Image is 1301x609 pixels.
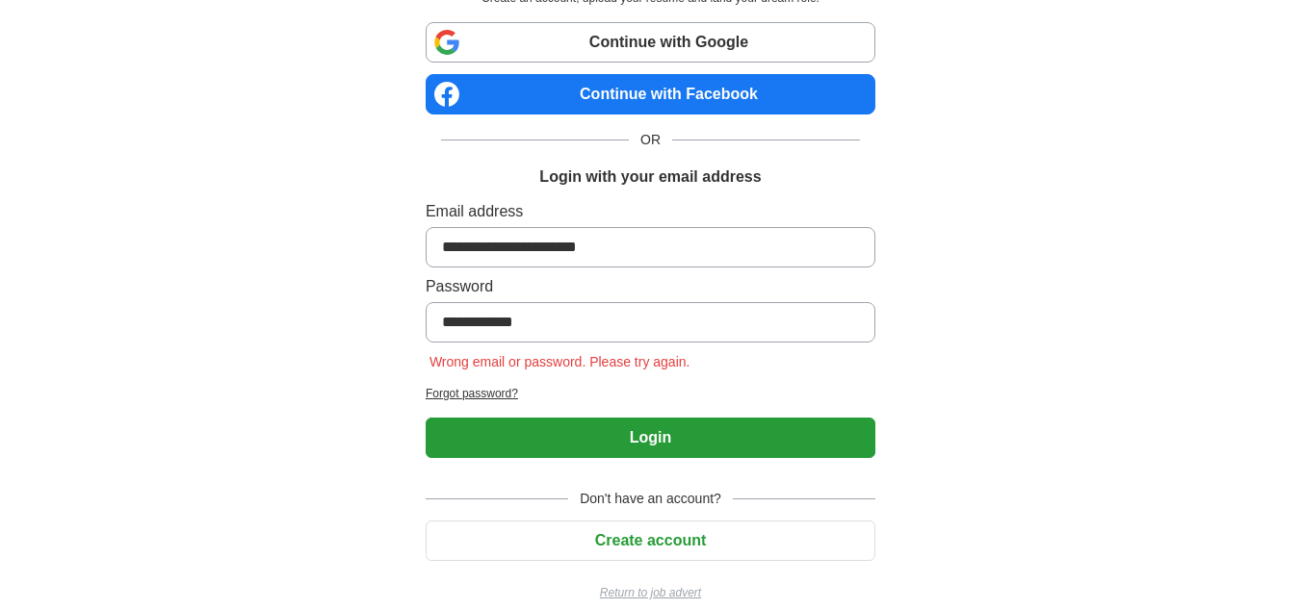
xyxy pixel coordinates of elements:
a: Continue with Facebook [426,74,875,114]
a: Return to job advert [426,584,875,601]
label: Password [426,275,875,298]
span: Don't have an account? [568,489,733,509]
span: OR [629,130,672,150]
a: Create account [426,532,875,548]
span: Wrong email or password. Please try again. [426,354,694,369]
button: Create account [426,520,875,561]
a: Continue with Google [426,22,875,63]
label: Email address [426,200,875,223]
a: Forgot password? [426,385,875,402]
h1: Login with your email address [539,165,761,189]
button: Login [426,418,875,458]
